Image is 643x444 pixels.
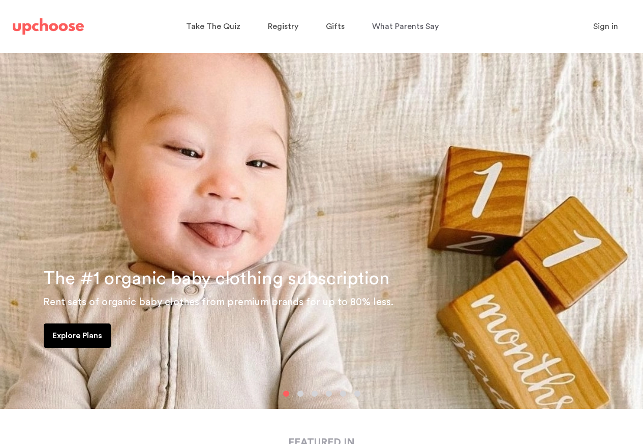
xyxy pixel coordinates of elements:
[593,22,618,31] span: Sign in
[13,16,84,37] a: UpChoose
[372,22,439,31] span: What Parents Say
[372,17,442,37] a: What Parents Say
[580,16,631,37] button: Sign in
[13,18,84,35] img: UpChoose
[186,22,240,31] span: Take The Quiz
[186,17,243,37] a: Take The Quiz
[44,323,111,348] a: Explore Plans
[43,294,631,310] p: Rent sets of organic baby clothes from premium brands for up to 80% less.
[326,22,345,31] span: Gifts
[268,17,301,37] a: Registry
[268,22,298,31] span: Registry
[326,17,348,37] a: Gifts
[52,330,102,342] p: Explore Plans
[43,270,390,288] span: The #1 organic baby clothing subscription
